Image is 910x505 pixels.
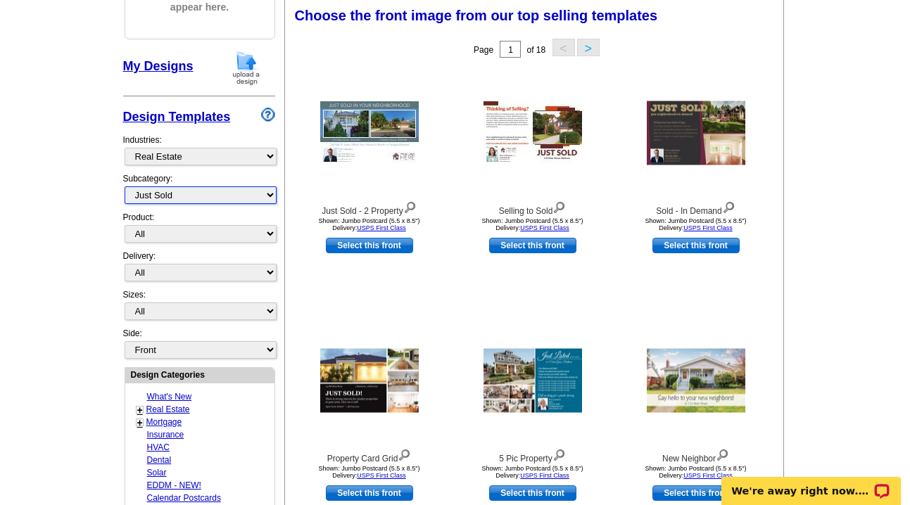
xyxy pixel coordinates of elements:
[147,392,192,402] a: What's New
[652,238,740,253] a: use this design
[123,250,275,288] div: Delivery:
[147,442,170,452] a: HVAC
[146,404,190,414] a: Real Estate
[619,198,773,217] div: Sold - In Demand
[147,480,201,490] a: EDDM - NEW!
[147,468,167,478] a: Solar
[619,465,773,479] div: Shown: Jumbo Postcard (5.5 x 8.5") Delivery:
[652,485,740,501] a: use this design
[398,446,411,461] img: view design details
[320,101,419,165] img: Just Sold - 2 Property
[552,39,575,56] button: <
[147,430,184,440] a: Insurance
[489,485,576,501] a: use this design
[320,349,419,413] img: Property Card Grid
[455,446,610,465] div: 5 Pic Property
[712,461,910,505] iframe: LiveChat chat widget
[292,446,447,465] div: Property Card Grid
[484,101,582,165] img: Selling to Sold
[123,288,275,327] div: Sizes:
[292,217,447,231] div: Shown: Jumbo Postcard (5.5 x 8.5") Delivery:
[526,45,545,55] span: of 18
[261,108,275,122] img: design-wizard-help-icon.png
[123,211,275,250] div: Product:
[357,224,406,231] a: USPS First Class
[647,349,745,413] img: New Neighbor
[683,472,733,479] a: USPS First Class
[292,465,447,479] div: Shown: Jumbo Postcard (5.5 x 8.5") Delivery:
[474,45,493,55] span: Page
[123,59,194,73] a: My Designs
[123,327,275,360] div: Side:
[455,198,610,217] div: Selling to Sold
[295,8,658,23] span: Choose the front image from our top selling templates
[619,446,773,465] div: New Neighbor
[683,224,733,231] a: USPS First Class
[484,349,582,413] img: 5 Pic Property
[455,217,610,231] div: Shown: Jumbo Postcard (5.5 x 8.5") Delivery:
[552,446,566,461] img: view design details
[520,472,569,479] a: USPS First Class
[357,472,406,479] a: USPS First Class
[326,485,413,501] a: use this design
[137,417,143,428] a: +
[123,110,231,124] a: Design Templates
[147,493,221,503] a: Calendar Postcards
[552,198,566,214] img: view design details
[520,224,569,231] a: USPS First Class
[489,238,576,253] a: use this design
[147,455,172,465] a: Dental
[326,238,413,253] a: use this design
[123,127,275,172] div: Industries:
[146,417,182,427] a: Mortgage
[455,465,610,479] div: Shown: Jumbo Postcard (5.5 x 8.5") Delivery:
[228,50,265,86] img: upload-design
[716,446,729,461] img: view design details
[123,172,275,211] div: Subcategory:
[403,198,417,214] img: view design details
[292,198,447,217] div: Just Sold - 2 Property
[722,198,735,214] img: view design details
[619,217,773,231] div: Shown: Jumbo Postcard (5.5 x 8.5") Delivery:
[125,368,274,381] div: Design Categories
[577,39,600,56] button: >
[137,404,143,416] a: +
[647,101,745,165] img: Sold - In Demand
